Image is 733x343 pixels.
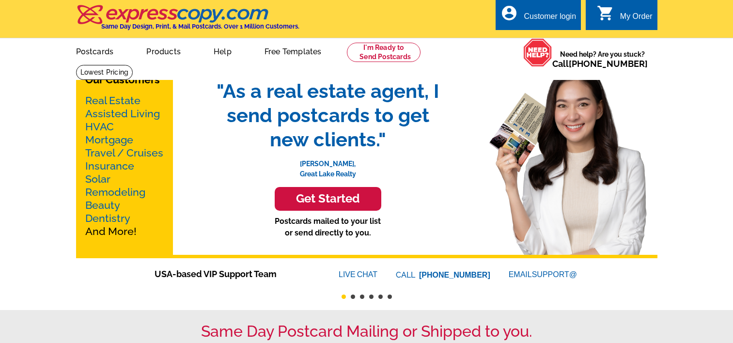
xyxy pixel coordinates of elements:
div: Customer login [524,12,576,26]
h1: Same Day Postcard Mailing or Shipped to you. [76,322,657,341]
a: LIVECHAT [339,270,377,279]
a: Beauty [85,199,120,211]
span: "As a real estate agent, I send postcards to get new clients." [207,79,449,152]
a: EMAILSUPPORT@ [509,270,578,279]
p: [PERSON_NAME], Great Lake Realty [207,152,449,179]
img: help [523,38,552,67]
button: 4 of 6 [369,295,374,299]
button: 2 of 6 [351,295,355,299]
a: Get Started [207,187,449,211]
i: shopping_cart [597,4,614,22]
a: Remodeling [85,186,145,198]
a: Products [131,39,196,62]
a: [PHONE_NUMBER] [569,59,648,69]
a: Free Templates [249,39,337,62]
a: Postcards [61,39,129,62]
h4: Same Day Design, Print, & Mail Postcards. Over 1 Million Customers. [101,23,299,30]
a: Travel / Cruises [85,147,163,159]
font: SUPPORT@ [532,269,578,281]
button: 5 of 6 [378,295,383,299]
a: Mortgage [85,134,133,146]
p: Postcards mailed to your list or send directly to you. [207,216,449,239]
button: 3 of 6 [360,295,364,299]
a: Help [198,39,247,62]
h3: Get Started [287,192,369,206]
span: Need help? Are you stuck? [552,49,653,69]
a: [PHONE_NUMBER] [419,271,490,279]
i: account_circle [500,4,518,22]
button: 1 of 6 [342,295,346,299]
a: HVAC [85,121,114,133]
span: Call [552,59,648,69]
span: USA-based VIP Support Team [155,267,310,281]
a: Same Day Design, Print, & Mail Postcards. Over 1 Million Customers. [76,12,299,30]
a: Real Estate [85,94,140,107]
a: Solar [85,173,110,185]
font: CALL [396,269,417,281]
p: And More! [85,94,164,238]
a: account_circle Customer login [500,11,576,23]
a: shopping_cart My Order [597,11,653,23]
a: Dentistry [85,212,130,224]
button: 6 of 6 [388,295,392,299]
div: My Order [620,12,653,26]
font: LIVE [339,269,357,281]
a: Assisted Living [85,108,160,120]
a: Insurance [85,160,134,172]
